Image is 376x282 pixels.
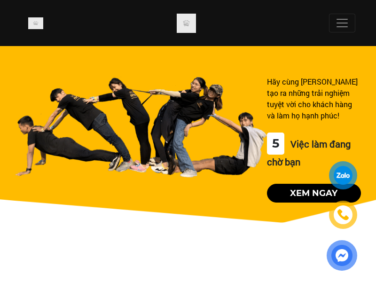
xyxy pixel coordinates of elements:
[267,138,351,168] span: Việc làm đang chờ bạn
[330,202,356,227] a: phone-icon
[337,208,350,221] img: phone-icon
[267,76,361,121] div: Hãy cùng [PERSON_NAME] tạo ra những trải nghiệm tuyệt vời cho khách hàng và làm họ hạnh phúc!
[267,133,284,155] div: 5
[15,76,267,178] img: banner
[267,184,361,203] button: Xem ngay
